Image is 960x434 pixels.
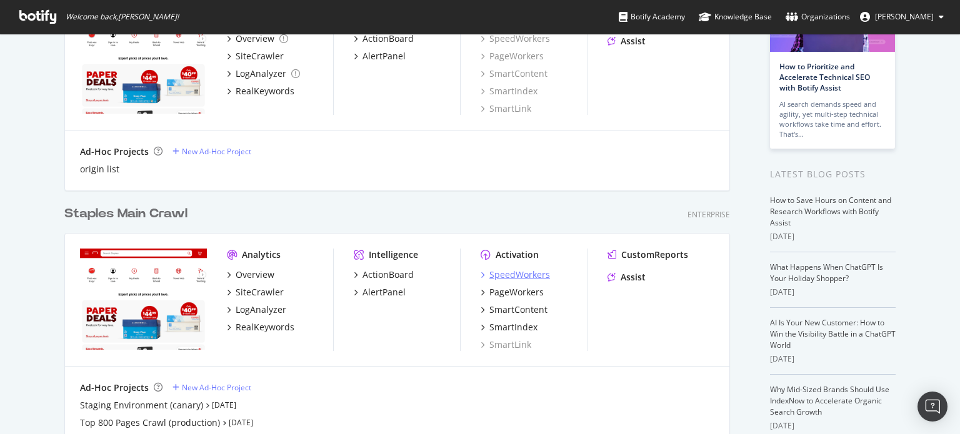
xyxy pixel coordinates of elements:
[621,249,688,261] div: CustomReports
[362,32,414,45] div: ActionBoard
[354,32,414,45] a: ActionBoard
[699,11,772,23] div: Knowledge Base
[236,32,274,45] div: Overview
[770,231,896,242] div: [DATE]
[236,286,284,298] div: SiteCrawler
[489,321,537,333] div: SmartIndex
[80,382,149,394] div: Ad-Hoc Projects
[227,286,284,298] a: SiteCrawler
[236,67,286,80] div: LogAnalyzer
[236,50,284,62] div: SiteCrawler
[362,269,414,281] div: ActionBoard
[227,321,294,333] a: RealKeywords
[236,85,294,97] div: RealKeywords
[619,11,685,23] div: Botify Academy
[779,99,886,139] div: AI search demands speed and agility, yet multi-step technical workflows take time and effort. Tha...
[489,286,544,298] div: PageWorkers
[621,271,646,284] div: Assist
[369,249,418,261] div: Intelligence
[354,269,414,281] a: ActionBoard
[80,163,119,175] a: origin list
[786,11,850,23] div: Organizations
[496,249,539,261] div: Activation
[875,11,934,22] span: Taylor Brantley
[481,50,544,62] a: PageWorkers
[770,195,891,228] a: How to Save Hours on Content and Research Workflows with Botify Assist
[621,35,646,47] div: Assist
[182,146,251,157] div: New Ad-Hoc Project
[229,417,253,428] a: [DATE]
[212,400,236,410] a: [DATE]
[770,420,896,432] div: [DATE]
[770,262,883,284] a: What Happens When ChatGPT Is Your Holiday Shopper?
[362,286,406,298] div: AlertPanel
[770,384,889,417] a: Why Mid-Sized Brands Should Use IndexNow to Accelerate Organic Search Growth
[227,67,300,80] a: LogAnalyzer
[481,321,537,333] a: SmartIndex
[362,50,406,62] div: AlertPanel
[481,102,531,115] a: SmartLink
[80,417,220,429] a: Top 800 Pages Crawl (production)
[80,249,207,350] img: staples.com
[236,269,274,281] div: Overview
[917,392,947,422] div: Open Intercom Messenger
[354,286,406,298] a: AlertPanel
[227,269,274,281] a: Overview
[607,271,646,284] a: Assist
[64,205,187,223] div: Staples Main Crawl
[770,167,896,181] div: Latest Blog Posts
[242,249,281,261] div: Analytics
[182,382,251,393] div: New Ad-Hoc Project
[770,287,896,298] div: [DATE]
[236,303,286,316] div: LogAnalyzer
[172,146,251,157] a: New Ad-Hoc Project
[687,209,730,220] div: Enterprise
[64,205,192,223] a: Staples Main Crawl
[227,32,288,45] a: Overview
[66,12,179,22] span: Welcome back, [PERSON_NAME] !
[770,317,896,350] a: AI Is Your New Customer: How to Win the Visibility Battle in a ChatGPT World
[481,67,547,80] a: SmartContent
[481,338,531,351] a: SmartLink
[489,269,550,281] div: SpeedWorkers
[850,7,954,27] button: [PERSON_NAME]
[607,249,688,261] a: CustomReports
[227,303,286,316] a: LogAnalyzer
[236,321,294,333] div: RealKeywords
[354,50,406,62] a: AlertPanel
[80,12,207,114] img: staples.com
[80,145,149,158] div: Ad-Hoc Projects
[779,61,870,93] a: How to Prioritize and Accelerate Technical SEO with Botify Assist
[481,269,550,281] a: SpeedWorkers
[481,286,544,298] a: PageWorkers
[481,85,537,97] a: SmartIndex
[481,303,547,316] a: SmartContent
[481,32,550,45] a: SpeedWorkers
[80,399,203,412] a: Staging Environment (canary)
[607,35,646,47] a: Assist
[172,382,251,393] a: New Ad-Hoc Project
[227,85,294,97] a: RealKeywords
[227,50,284,62] a: SiteCrawler
[770,353,896,365] div: [DATE]
[489,303,547,316] div: SmartContent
